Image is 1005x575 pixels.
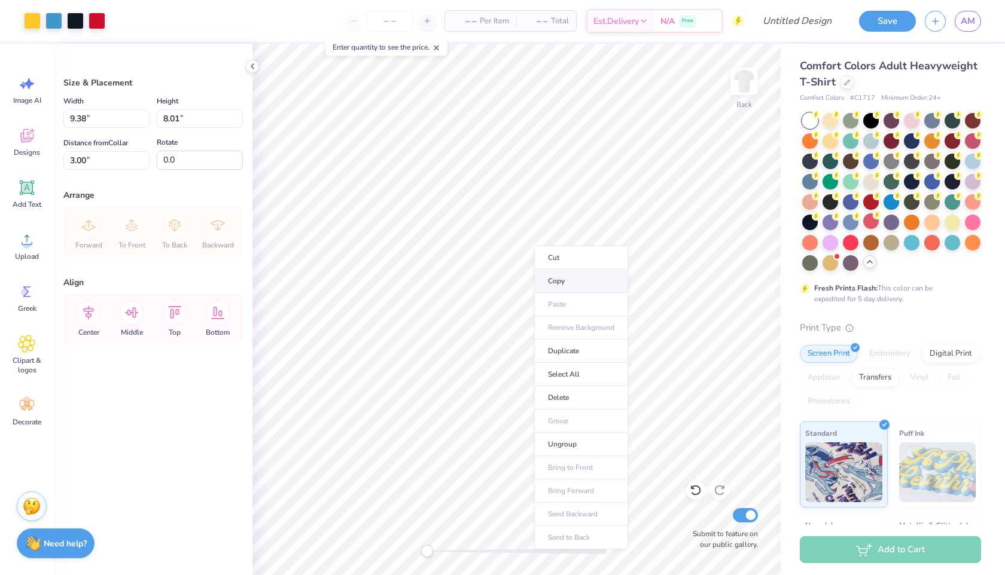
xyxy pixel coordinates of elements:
[63,276,243,289] div: Align
[534,246,628,270] li: Cut
[18,304,36,313] span: Greek
[169,328,181,337] span: Top
[899,427,924,439] span: Puff Ink
[367,10,413,32] input: – –
[44,538,87,549] strong: Need help?
[15,252,39,261] span: Upload
[121,328,143,337] span: Middle
[940,369,968,387] div: Foil
[534,363,628,386] li: Select All
[955,11,981,32] a: AM
[814,283,878,293] strong: Fresh Prints Flash:
[534,340,628,363] li: Duplicate
[903,369,936,387] div: Vinyl
[899,442,976,502] img: Puff Ink
[850,93,875,103] span: # C1717
[753,9,841,33] input: Untitled Design
[861,345,918,363] div: Embroidery
[206,328,230,337] span: Bottom
[480,15,509,27] span: Per Item
[881,93,941,103] span: Minimum Order: 24 +
[63,94,84,108] label: Width
[593,15,639,27] span: Est. Delivery
[922,345,980,363] div: Digital Print
[63,77,243,89] div: Size & Placement
[805,519,835,531] span: Neon Ink
[800,393,858,411] div: Rhinestones
[14,148,40,157] span: Designs
[859,11,916,32] button: Save
[157,94,178,108] label: Height
[7,356,47,375] span: Clipart & logos
[800,345,858,363] div: Screen Print
[523,15,547,27] span: – –
[961,14,975,28] span: AM
[800,321,981,335] div: Print Type
[326,39,447,56] div: Enter quantity to see the price.
[805,442,882,502] img: Standard
[421,545,433,557] div: Accessibility label
[452,15,476,27] span: – –
[660,15,675,27] span: N/A
[736,99,752,110] div: Back
[800,93,844,103] span: Comfort Colors
[78,328,99,337] span: Center
[551,15,569,27] span: Total
[851,369,899,387] div: Transfers
[13,96,41,105] span: Image AI
[13,417,41,427] span: Decorate
[534,270,628,293] li: Copy
[13,200,41,209] span: Add Text
[686,528,758,550] label: Submit to feature on our public gallery.
[63,136,128,150] label: Distance from Collar
[805,427,837,439] span: Standard
[63,189,243,201] div: Arrange
[800,59,977,89] span: Comfort Colors Adult Heavyweight T-Shirt
[814,283,961,304] div: This color can be expedited for 5 day delivery.
[534,386,628,409] li: Delete
[534,433,628,456] li: Ungroup
[157,135,178,149] label: Rotate
[800,369,848,387] div: Applique
[682,17,693,25] span: Free
[732,69,756,93] img: Back
[899,519,970,531] span: Metallic & Glitter Ink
